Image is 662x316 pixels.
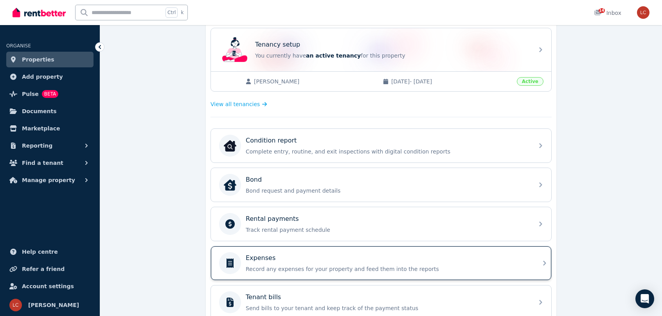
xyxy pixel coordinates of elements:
[22,282,74,291] span: Account settings
[6,261,94,277] a: Refer a friend
[211,129,551,163] a: Condition reportCondition reportComplete entry, routine, and exit inspections with digital condit...
[6,69,94,85] a: Add property
[6,155,94,171] button: Find a tenant
[13,7,66,18] img: RentBetter
[6,103,94,119] a: Documents
[246,253,275,263] p: Expenses
[254,78,375,85] span: [PERSON_NAME]
[246,226,529,234] p: Track rental payment schedule
[6,172,94,188] button: Manage property
[22,247,58,256] span: Help centre
[246,265,529,273] p: Record any expenses for your property and feed them into the reports
[42,90,58,98] span: BETA
[22,124,60,133] span: Marketplace
[22,107,57,116] span: Documents
[306,52,361,59] span: an active tenancy
[255,52,529,60] p: You currently have for this property
[517,77,543,86] span: Active
[594,9,621,17] div: Inbox
[6,43,31,49] span: ORGANISE
[224,179,236,191] img: Bond
[246,175,262,184] p: Bond
[211,168,551,202] a: BondBondBond request and payment details
[637,6,649,19] img: Laura Coroneos
[246,304,529,312] p: Send bills to your tenant and keep track of the payment status
[391,78,512,85] span: [DATE] - [DATE]
[22,158,63,168] span: Find a tenant
[181,9,183,16] span: k
[6,278,94,294] a: Account settings
[255,40,300,49] p: Tenancy setup
[246,187,529,195] p: Bond request and payment details
[211,28,551,71] a: Tenancy setupTenancy setupYou currently havean active tenancyfor this property
[224,139,236,152] img: Condition report
[246,214,299,224] p: Rental payments
[6,121,94,136] a: Marketplace
[599,8,605,13] span: 14
[246,148,529,155] p: Complete entry, routine, and exit inspections with digital condition reports
[6,244,94,260] a: Help centre
[210,100,267,108] a: View all tenancies
[211,207,551,241] a: Rental paymentsTrack rental payment schedule
[22,89,39,99] span: Pulse
[165,7,178,18] span: Ctrl
[22,264,65,274] span: Refer a friend
[246,136,297,145] p: Condition report
[6,138,94,153] button: Reporting
[222,37,247,62] img: Tenancy setup
[22,72,63,81] span: Add property
[211,246,551,280] a: ExpensesRecord any expenses for your property and feed them into the reports
[246,293,281,302] p: Tenant bills
[22,141,52,150] span: Reporting
[28,300,79,310] span: [PERSON_NAME]
[6,86,94,102] a: PulseBETA
[9,299,22,311] img: Laura Coroneos
[210,100,260,108] span: View all tenancies
[635,289,654,308] div: Open Intercom Messenger
[22,175,75,185] span: Manage property
[6,52,94,67] a: Properties
[22,55,54,64] span: Properties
